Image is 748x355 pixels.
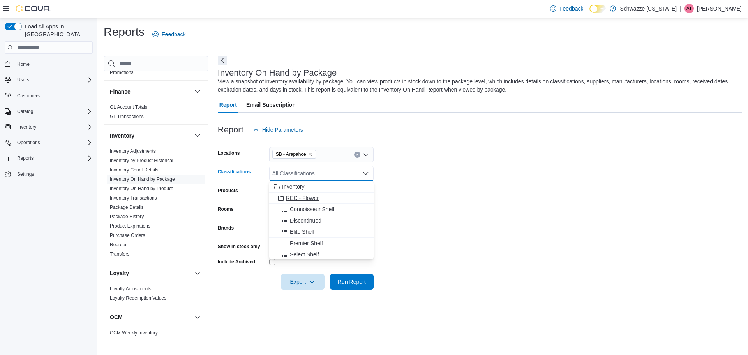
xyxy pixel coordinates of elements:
[14,107,36,116] button: Catalog
[2,58,96,70] button: Home
[110,233,145,238] a: Purchase Orders
[14,122,93,132] span: Inventory
[104,328,208,341] div: OCM
[22,23,93,38] span: Load All Apps in [GEOGRAPHIC_DATA]
[14,138,93,147] span: Operations
[110,70,134,75] a: Promotions
[110,269,129,277] h3: Loyalty
[110,167,159,173] a: Inventory Count Details
[14,170,37,179] a: Settings
[286,194,319,202] span: REC - Flower
[2,90,96,101] button: Customers
[272,150,316,159] span: SB - Arapahoe
[282,183,305,191] span: Inventory
[110,195,157,201] a: Inventory Transactions
[14,75,93,85] span: Users
[193,268,202,278] button: Loyalty
[17,108,33,115] span: Catalog
[110,251,129,257] a: Transfers
[218,225,234,231] label: Brands
[14,122,39,132] button: Inventory
[218,169,251,175] label: Classifications
[17,155,34,161] span: Reports
[218,56,227,65] button: Next
[17,171,34,177] span: Settings
[110,69,134,76] span: Promotions
[17,140,40,146] span: Operations
[16,5,51,12] img: Cova
[110,242,127,247] a: Reorder
[290,217,321,224] span: Discontinued
[330,274,374,290] button: Run Report
[110,132,134,140] h3: Inventory
[262,126,303,134] span: Hide Parameters
[290,239,323,247] span: Premier Shelf
[269,215,374,226] button: Discontinued
[14,91,93,101] span: Customers
[110,104,147,110] a: GL Account Totals
[286,274,320,290] span: Export
[218,78,738,94] div: View a snapshot of inventory availability by package. You can view products in stock down to the ...
[219,97,237,113] span: Report
[290,251,319,258] span: Select Shelf
[589,5,606,13] input: Dark Mode
[269,238,374,249] button: Premier Shelf
[193,313,202,322] button: OCM
[14,138,43,147] button: Operations
[2,106,96,117] button: Catalog
[218,187,238,194] label: Products
[620,4,677,13] p: Schwazze [US_STATE]
[17,124,36,130] span: Inventory
[110,185,173,192] span: Inventory On Hand by Product
[14,107,93,116] span: Catalog
[110,113,144,120] span: GL Transactions
[697,4,742,13] p: [PERSON_NAME]
[110,286,152,291] a: Loyalty Adjustments
[14,91,43,101] a: Customers
[354,152,360,158] button: Clear input
[110,330,158,336] span: OCM Weekly Inventory
[110,204,144,210] span: Package Details
[110,177,175,182] a: Inventory On Hand by Package
[250,122,306,138] button: Hide Parameters
[110,330,158,336] a: OCM Weekly Inventory
[17,61,30,67] span: Home
[269,226,374,238] button: Elite Shelf
[110,114,144,119] a: GL Transactions
[104,24,145,40] h1: Reports
[2,137,96,148] button: Operations
[17,93,40,99] span: Customers
[269,249,374,260] button: Select Shelf
[110,242,127,248] span: Reorder
[246,97,296,113] span: Email Subscription
[338,278,366,286] span: Run Report
[218,206,234,212] label: Rooms
[149,26,189,42] a: Feedback
[110,148,156,154] a: Inventory Adjustments
[162,30,185,38] span: Feedback
[5,55,93,200] nav: Complex example
[104,102,208,124] div: Finance
[110,214,144,219] a: Package History
[276,150,306,158] span: SB - Arapahoe
[110,313,123,321] h3: OCM
[218,259,255,265] label: Include Archived
[110,295,166,301] span: Loyalty Redemption Values
[17,77,29,83] span: Users
[110,286,152,292] span: Loyalty Adjustments
[290,228,314,236] span: Elite Shelf
[110,167,159,173] span: Inventory Count Details
[110,223,150,229] a: Product Expirations
[363,152,369,158] button: Open list of options
[363,170,369,177] button: Close list of options
[547,1,586,16] a: Feedback
[218,68,337,78] h3: Inventory On Hand by Package
[269,193,374,204] button: REC - Flower
[680,4,681,13] p: |
[269,204,374,215] button: Connoisseur Shelf
[2,168,96,180] button: Settings
[2,122,96,132] button: Inventory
